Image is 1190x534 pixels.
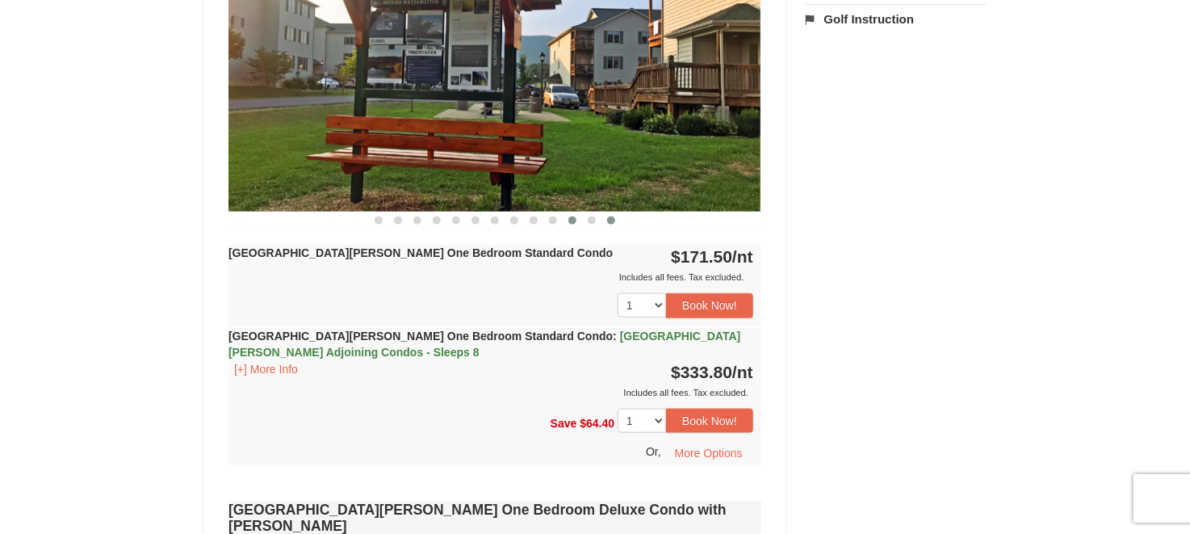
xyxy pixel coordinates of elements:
div: Includes all fees. Tax excluded. [228,385,753,401]
button: Book Now! [666,293,753,317]
button: [+] More Info [228,360,304,378]
span: : [613,330,617,343]
div: Includes all fees. Tax excluded. [228,269,753,285]
button: More Options [664,441,753,465]
span: $64.40 [580,418,614,431]
span: Save [551,418,577,431]
span: $333.80 [671,363,732,381]
span: /nt [732,363,753,381]
button: Book Now! [666,409,753,433]
span: [GEOGRAPHIC_DATA][PERSON_NAME] Adjoining Condos - Sleeps 8 [228,330,740,359]
span: Or, [646,446,661,459]
strong: [GEOGRAPHIC_DATA][PERSON_NAME] One Bedroom Standard Condo [228,330,740,359]
span: /nt [732,247,753,266]
a: Golf Instruction [806,4,986,34]
strong: $171.50 [671,247,753,266]
strong: [GEOGRAPHIC_DATA][PERSON_NAME] One Bedroom Standard Condo [228,246,613,259]
h4: [GEOGRAPHIC_DATA][PERSON_NAME] One Bedroom Deluxe Condo with [PERSON_NAME] [228,502,761,534]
